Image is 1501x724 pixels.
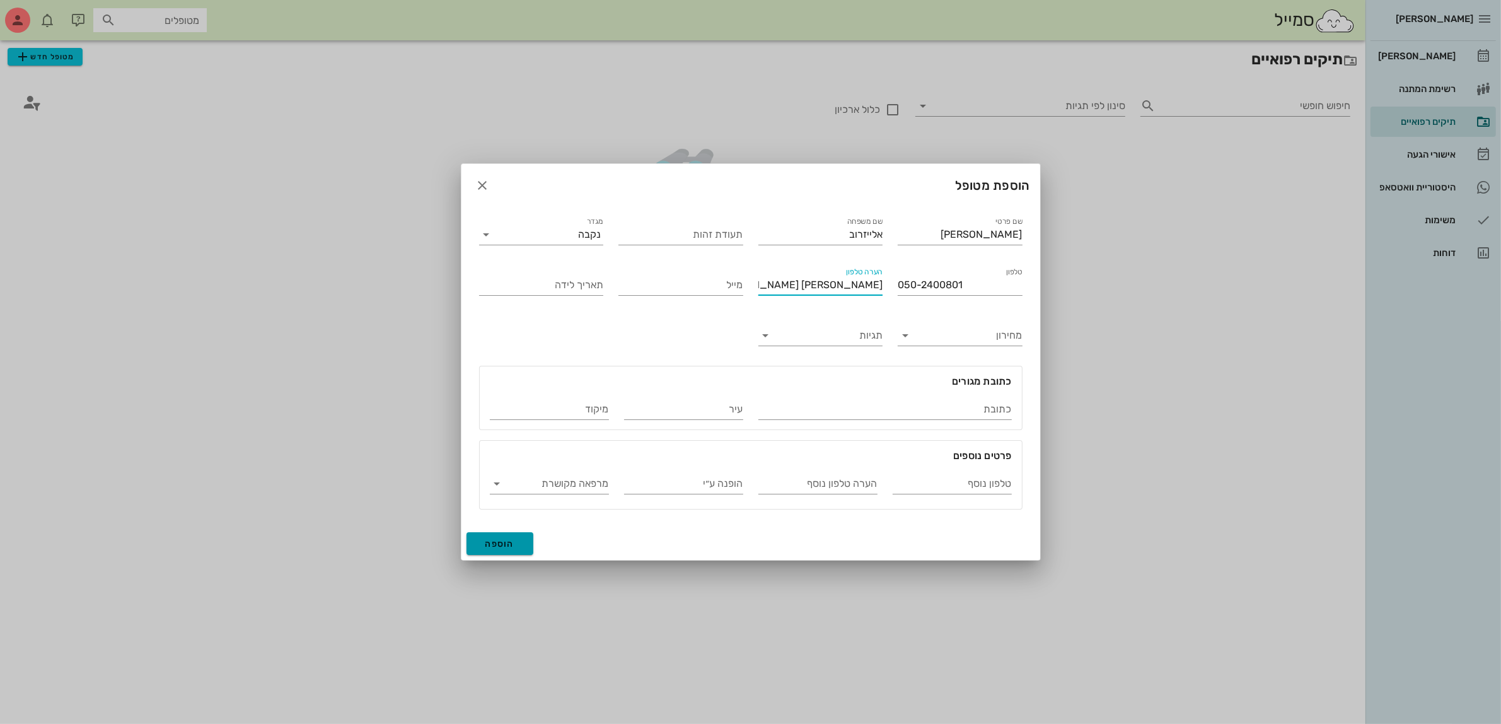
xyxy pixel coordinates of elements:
[480,441,1022,464] div: פרטים נוספים
[587,217,603,226] label: מגדר
[898,325,1023,346] div: מחירון
[479,225,604,245] div: מגדרנקבה
[578,229,601,240] div: נקבה
[846,267,883,277] label: הערה טלפון
[485,539,515,549] span: הוספה
[847,217,883,226] label: שם משפחה
[467,532,534,555] button: הוספה
[461,164,1040,207] div: הוספת מטופל
[758,325,883,346] div: תגיות
[1005,267,1022,277] label: טלפון
[995,217,1023,226] label: שם פרטי
[480,366,1022,389] div: כתובת מגורים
